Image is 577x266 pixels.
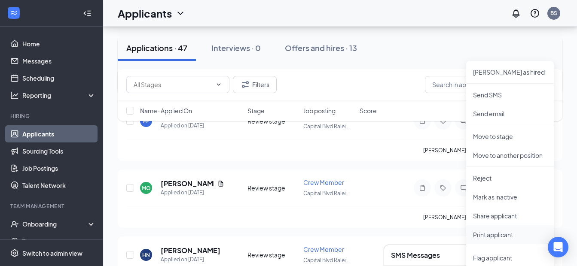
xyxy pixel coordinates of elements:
[83,9,92,18] svg: Collapse
[423,147,554,154] p: [PERSON_NAME] has applied more than .
[303,257,351,263] span: Capital Blvd Ralei ...
[360,106,377,115] span: Score
[425,76,554,93] input: Search in applications
[142,184,151,192] div: MO
[140,106,192,115] span: Name · Applied On
[118,6,172,21] h1: Applicants
[550,9,557,17] div: BS
[9,9,18,17] svg: WorkstreamLogo
[22,160,96,177] a: Job Postings
[134,80,212,89] input: All Stages
[511,8,521,18] svg: Notifications
[391,251,440,260] h3: SMS Messages
[22,177,96,194] a: Talent Network
[423,214,554,221] p: [PERSON_NAME] has applied more than .
[22,220,89,228] div: Onboarding
[22,52,96,70] a: Messages
[10,249,19,257] svg: Settings
[247,184,299,192] div: Review stage
[22,70,96,87] a: Scheduling
[161,188,224,197] div: Applied on [DATE]
[303,190,351,196] span: Capital Blvd Ralei ...
[161,246,220,255] h5: [PERSON_NAME]
[22,233,96,250] a: Team
[233,76,277,93] button: Filter Filters
[417,184,427,191] svg: Note
[303,245,344,253] span: Crew Member
[22,91,96,100] div: Reporting
[217,180,224,187] svg: Document
[10,91,19,100] svg: Analysis
[22,142,96,160] a: Sourcing Tools
[161,179,214,188] h5: [PERSON_NAME]
[10,220,19,228] svg: UserCheck
[530,8,540,18] svg: QuestionInfo
[10,112,94,120] div: Hiring
[126,42,187,53] div: Applications · 47
[285,42,357,53] div: Offers and hires · 13
[240,79,250,90] svg: Filter
[211,42,261,53] div: Interviews · 0
[247,251,299,259] div: Review stage
[142,251,150,259] div: HN
[175,8,186,18] svg: ChevronDown
[161,255,220,264] div: Applied on [DATE]
[303,106,336,115] span: Job posting
[247,106,265,115] span: Stage
[215,81,222,88] svg: ChevronDown
[303,178,344,186] span: Crew Member
[458,184,469,191] svg: ChatInactive
[438,184,448,191] svg: Tag
[22,35,96,52] a: Home
[10,203,94,210] div: Team Management
[22,249,82,257] div: Switch to admin view
[548,237,568,257] div: Open Intercom Messenger
[22,125,96,142] a: Applicants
